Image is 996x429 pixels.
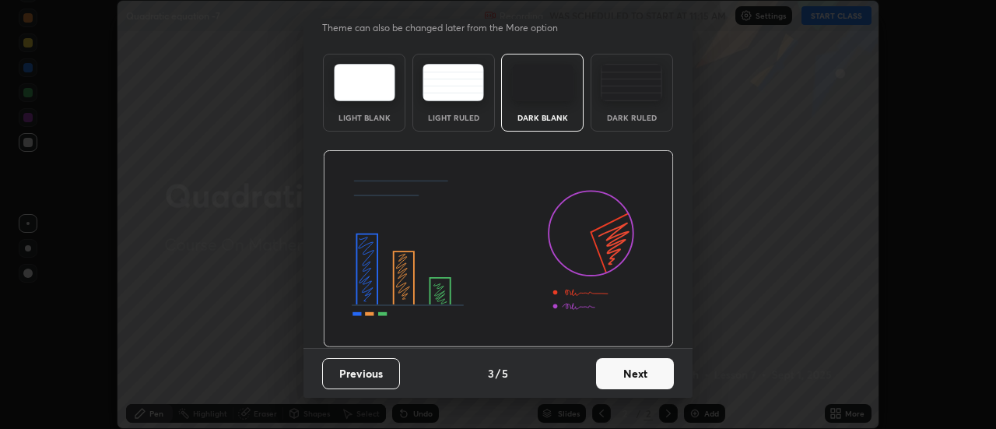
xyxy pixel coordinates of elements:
div: Dark Blank [511,114,573,121]
div: Light Blank [333,114,395,121]
img: lightTheme.e5ed3b09.svg [334,64,395,101]
div: Light Ruled [423,114,485,121]
button: Next [596,358,674,389]
h4: 5 [502,365,508,382]
img: darkTheme.f0cc69e5.svg [512,64,573,101]
h4: / [496,365,500,382]
div: Dark Ruled [601,114,663,121]
button: Previous [322,358,400,389]
p: Theme can also be changed later from the More option [322,21,574,35]
img: darkThemeBanner.d06ce4a2.svg [323,150,674,348]
img: lightRuledTheme.5fabf969.svg [423,64,484,101]
img: darkRuledTheme.de295e13.svg [601,64,662,101]
h4: 3 [488,365,494,382]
